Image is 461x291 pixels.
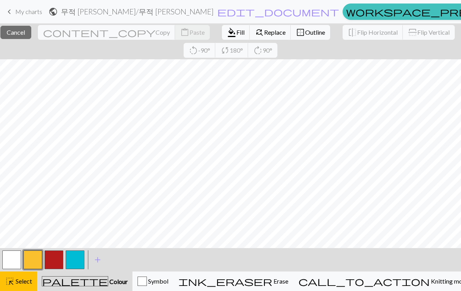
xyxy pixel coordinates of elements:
span: Flip Vertical [417,28,450,36]
button: Copy [38,25,175,40]
span: 90° [263,46,272,54]
span: keyboard_arrow_left [5,6,14,17]
button: 180° [215,43,248,58]
span: Replace [264,28,286,36]
span: rotate_right [253,45,263,56]
span: Fill [236,28,245,36]
span: content_copy [43,27,155,38]
span: ink_eraser [179,276,272,287]
button: Flip Vertical [403,25,455,40]
span: Flip Horizontal [357,28,398,36]
span: rotate_left [189,45,198,56]
span: add [93,254,102,265]
span: find_replace [255,27,264,38]
span: border_outer [296,27,305,38]
span: My charts [15,8,42,15]
span: palette [42,276,108,287]
span: Erase [272,277,288,285]
span: flip [407,28,418,37]
span: Select [14,277,32,285]
span: format_color_fill [227,27,236,38]
button: Cancel [0,26,31,39]
span: edit_document [217,6,339,17]
button: Erase [173,271,293,291]
button: Symbol [132,271,173,291]
button: Replace [250,25,291,40]
button: -90° [184,43,216,58]
span: Copy [155,28,170,36]
h2: 무적 [PERSON_NAME] / 무적 [PERSON_NAME] [61,7,214,16]
span: highlight_alt [5,276,14,287]
span: Colour [108,278,128,285]
span: 180° [230,46,243,54]
span: call_to_action [298,276,430,287]
span: flip [348,27,357,38]
button: Flip Horizontal [343,25,403,40]
a: My charts [5,5,42,18]
span: Outline [305,28,325,36]
button: 90° [248,43,277,58]
span: -90° [198,46,210,54]
button: Fill [222,25,250,40]
span: public [48,6,58,17]
span: Symbol [147,277,168,285]
span: sync [220,45,230,56]
button: Outline [291,25,330,40]
button: Colour [37,271,132,291]
span: Cancel [7,28,25,36]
